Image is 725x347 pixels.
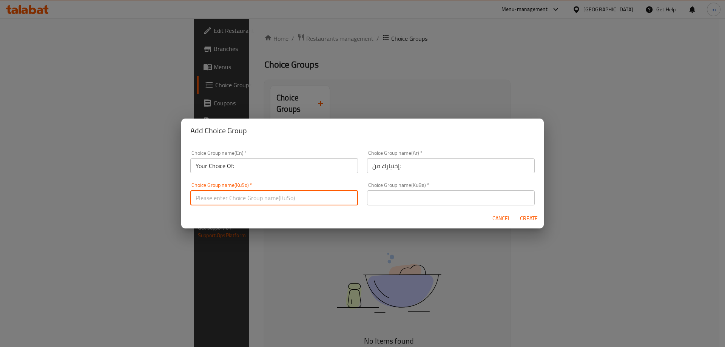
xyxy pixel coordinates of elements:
[190,158,358,173] input: Please enter Choice Group name(en)
[190,125,535,137] h2: Add Choice Group
[489,211,514,225] button: Cancel
[190,190,358,205] input: Please enter Choice Group name(KuSo)
[367,158,535,173] input: Please enter Choice Group name(ar)
[367,190,535,205] input: Please enter Choice Group name(KuBa)
[520,214,538,223] span: Create
[517,211,541,225] button: Create
[492,214,511,223] span: Cancel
